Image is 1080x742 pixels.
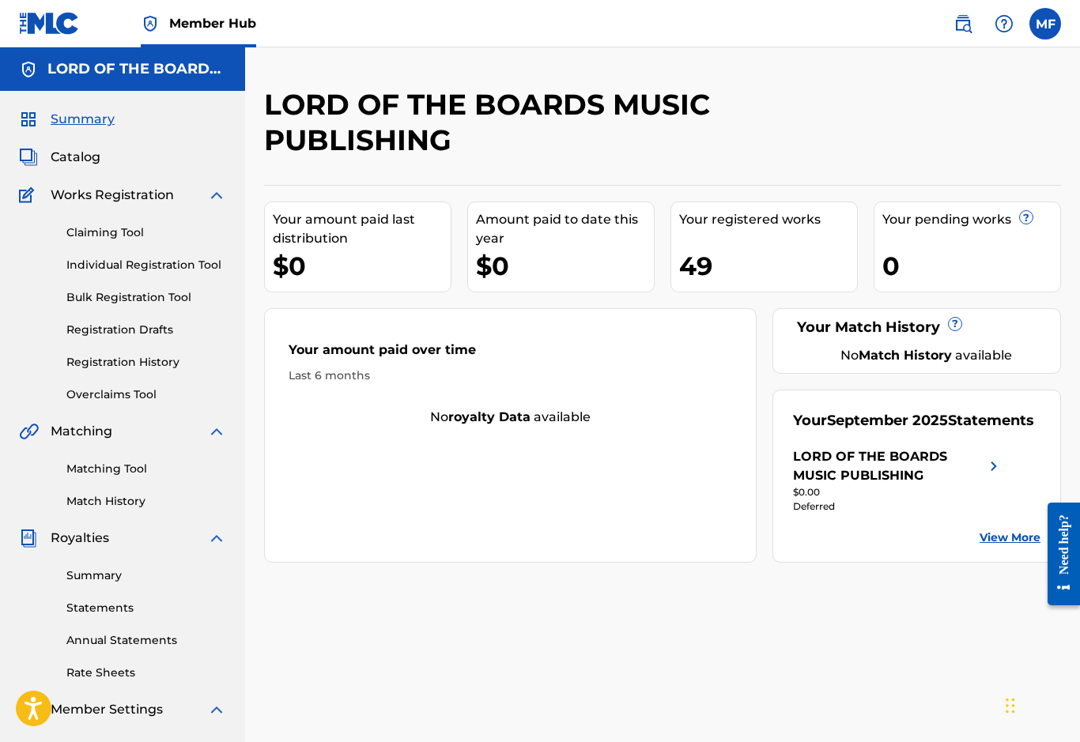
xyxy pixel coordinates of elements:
span: Member Settings [51,700,163,719]
a: Match History [66,493,226,510]
div: 0 [882,248,1060,284]
div: No available [813,346,1041,365]
div: Your amount paid last distribution [273,210,451,248]
h2: LORD OF THE BOARDS MUSIC PUBLISHING [264,87,878,158]
div: $0 [476,248,654,284]
strong: royalty data [448,409,531,424]
img: expand [207,529,226,548]
div: Your pending works [882,210,1060,229]
a: SummarySummary [19,110,115,129]
img: Works Registration [19,186,40,205]
span: ? [1020,211,1033,224]
a: View More [980,529,1040,546]
div: No available [265,408,756,427]
a: Bulk Registration Tool [66,289,226,306]
a: Registration Drafts [66,322,226,338]
strong: Match History [859,348,952,363]
span: Summary [51,110,115,129]
a: Overclaims Tool [66,386,226,403]
div: $0.00 [793,485,1003,499]
img: Catalog [19,148,38,167]
div: User Menu [1029,8,1061,40]
div: Deferred [793,499,1003,514]
iframe: Chat Widget [1001,666,1080,742]
a: Annual Statements [66,632,226,649]
a: CatalogCatalog [19,148,100,167]
img: MLC Logo [19,12,80,35]
iframe: Resource Center [1036,489,1080,620]
span: Catalog [51,148,100,167]
span: ? [949,318,961,330]
div: Your registered works [679,210,857,229]
span: Works Registration [51,186,174,205]
img: right chevron icon [984,447,1003,485]
div: Last 6 months [289,367,732,384]
img: Matching [19,422,39,441]
a: Public Search [947,8,979,40]
div: 49 [679,248,857,284]
a: Rate Sheets [66,665,226,681]
div: Your Match History [793,317,1041,338]
div: Drag [1006,682,1015,729]
img: Royalties [19,529,38,548]
img: search [953,14,972,33]
span: Member Hub [169,14,256,32]
img: expand [207,422,226,441]
a: Summary [66,567,226,584]
span: Royalties [51,529,109,548]
span: September 2025 [827,412,948,429]
img: Accounts [19,60,38,79]
div: Amount paid to date this year [476,210,654,248]
h5: LORD OF THE BOARDS MUSIC PUBLISHING [47,60,226,78]
img: Top Rightsholder [141,14,160,33]
div: Your Statements [793,410,1034,431]
div: $0 [273,248,451,284]
img: expand [207,186,226,205]
a: Claiming Tool [66,224,226,241]
img: Summary [19,110,38,129]
img: expand [207,700,226,719]
a: Statements [66,600,226,616]
div: LORD OF THE BOARDS MUSIC PUBLISHING [793,447,984,485]
a: Individual Registration Tool [66,257,226,273]
div: Help [988,8,1020,40]
a: LORD OF THE BOARDS MUSIC PUBLISHINGright chevron icon$0.00Deferred [793,447,1003,514]
a: Registration History [66,354,226,371]
img: help [995,14,1014,33]
a: Matching Tool [66,461,226,477]
span: Matching [51,422,112,441]
div: Your amount paid over time [289,341,732,367]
